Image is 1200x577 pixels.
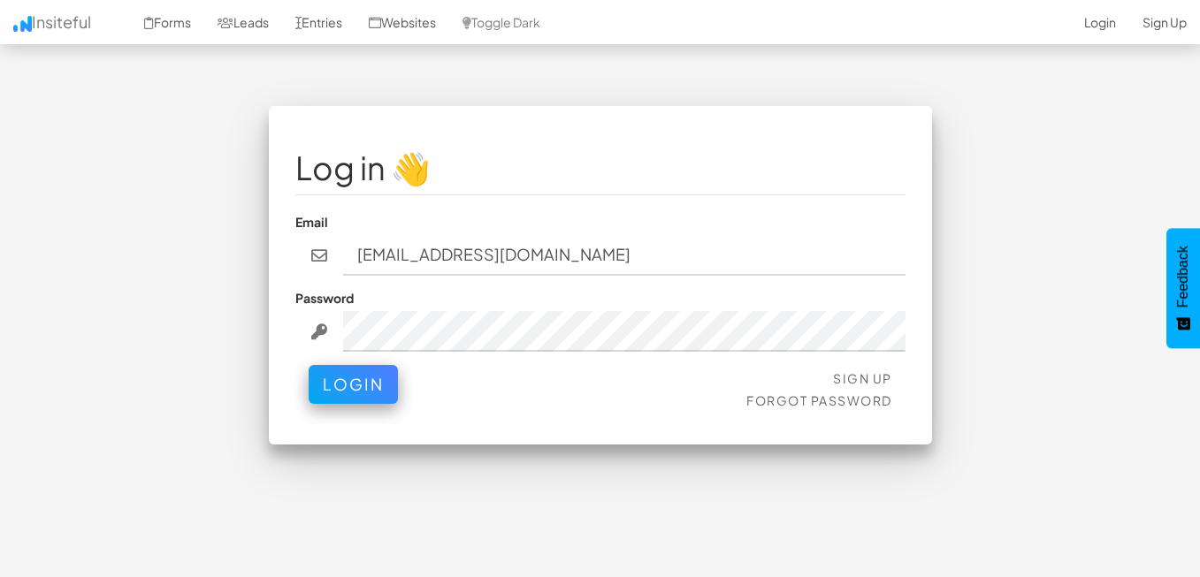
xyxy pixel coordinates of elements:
[746,392,892,408] a: Forgot Password
[833,370,892,386] a: Sign Up
[295,213,328,231] label: Email
[295,150,906,186] h1: Log in 👋
[343,235,906,276] input: john@doe.com
[1166,228,1200,348] button: Feedback - Show survey
[1175,246,1191,307] span: Feedback
[13,16,32,32] img: icon.png
[309,365,398,404] button: Login
[295,289,354,307] label: Password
